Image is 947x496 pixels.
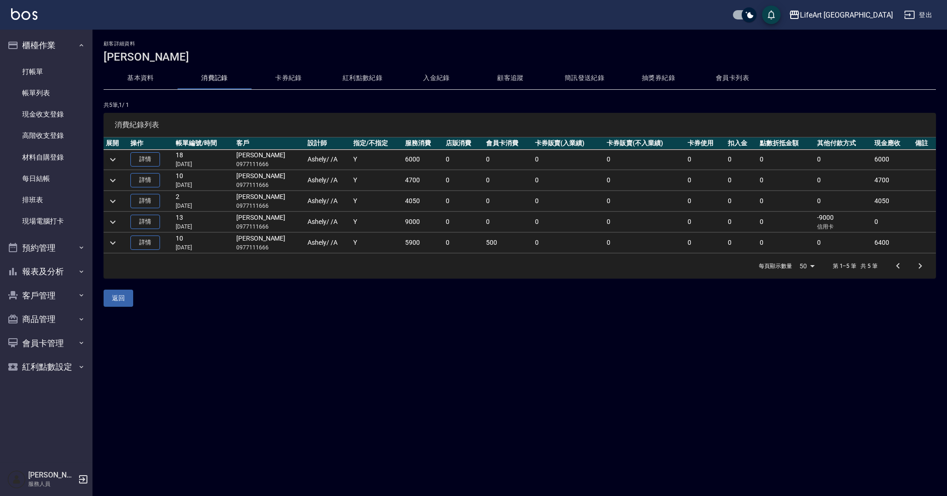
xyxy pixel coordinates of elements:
th: 操作 [128,137,173,149]
td: [PERSON_NAME] [234,233,305,253]
a: 高階收支登錄 [4,125,89,146]
td: 0 [685,149,726,170]
button: 簡訊發送紀錄 [547,67,621,89]
button: 卡券紀錄 [252,67,326,89]
td: [PERSON_NAME] [234,170,305,191]
td: 500 [484,233,533,253]
td: 0 [604,170,685,191]
p: 每頁顯示數量 [759,262,792,270]
div: 50 [796,254,818,279]
p: 0977111666 [236,243,303,252]
button: 客戶管理 [4,284,89,308]
td: 0 [533,233,605,253]
div: LifeArt [GEOGRAPHIC_DATA] [800,9,893,21]
td: Y [351,191,403,211]
td: 2 [173,191,234,211]
td: Y [351,149,403,170]
p: [DATE] [176,223,232,231]
td: 9000 [403,212,443,232]
button: 紅利點數設定 [4,355,89,379]
a: 現金收支登錄 [4,104,89,125]
img: Person [7,470,26,489]
th: 客戶 [234,137,305,149]
td: 0 [757,191,815,211]
a: 現場電腦打卡 [4,211,89,232]
span: 消費紀錄列表 [115,120,925,130]
th: 展開 [104,137,128,149]
p: [DATE] [176,181,232,189]
button: expand row [106,236,120,250]
td: Y [351,233,403,253]
a: 打帳單 [4,61,89,82]
td: 0 [757,233,815,253]
button: save [762,6,781,24]
td: 0 [443,233,484,253]
button: expand row [106,215,120,229]
img: Logo [11,8,37,20]
th: 服務消費 [403,137,443,149]
button: 報表及分析 [4,260,89,284]
td: 6000 [403,149,443,170]
td: 18 [173,149,234,170]
td: 0 [443,212,484,232]
td: 0 [533,212,605,232]
td: 4700 [872,170,912,191]
td: 0 [484,212,533,232]
td: 10 [173,233,234,253]
a: 每日結帳 [4,168,89,189]
td: 13 [173,212,234,232]
td: 0 [484,191,533,211]
td: 0 [533,149,605,170]
td: Ashely / /A [305,191,351,211]
button: expand row [106,153,120,167]
th: 卡券販賣(入業績) [533,137,605,149]
a: 排班表 [4,189,89,211]
th: 卡券販賣(不入業績) [604,137,685,149]
td: 0 [757,149,815,170]
h3: [PERSON_NAME] [104,50,936,63]
td: 0 [726,149,757,170]
td: 0 [757,170,815,191]
button: 會員卡管理 [4,331,89,355]
button: 返回 [104,290,133,307]
button: 櫃檯作業 [4,33,89,57]
td: Ashely / /A [305,170,351,191]
a: 詳情 [130,236,160,250]
td: 0 [726,233,757,253]
th: 卡券使用 [685,137,726,149]
th: 設計師 [305,137,351,149]
td: 0 [685,233,726,253]
h2: 顧客詳細資料 [104,41,936,47]
td: 0 [443,149,484,170]
td: 6400 [872,233,912,253]
td: 6000 [872,149,912,170]
td: 4700 [403,170,443,191]
td: 0 [815,191,872,211]
button: 入金紀錄 [400,67,473,89]
td: 0 [484,149,533,170]
button: expand row [106,174,120,187]
td: 0 [604,212,685,232]
td: Ashely / /A [305,233,351,253]
td: 4050 [872,191,912,211]
button: 抽獎券紀錄 [621,67,695,89]
td: 0 [815,149,872,170]
th: 點數折抵金額 [757,137,815,149]
th: 現金應收 [872,137,912,149]
p: 0977111666 [236,181,303,189]
th: 會員卡消費 [484,137,533,149]
td: 5900 [403,233,443,253]
td: 0 [685,191,726,211]
button: 基本資料 [104,67,178,89]
p: [DATE] [176,243,232,252]
td: 0 [604,233,685,253]
button: 商品管理 [4,307,89,331]
p: [DATE] [176,160,232,168]
button: 紅利點數紀錄 [326,67,400,89]
td: 0 [533,191,605,211]
td: 0 [726,191,757,211]
td: [PERSON_NAME] [234,191,305,211]
button: LifeArt [GEOGRAPHIC_DATA] [785,6,897,25]
p: 共 5 筆, 1 / 1 [104,101,936,109]
a: 詳情 [130,152,160,167]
